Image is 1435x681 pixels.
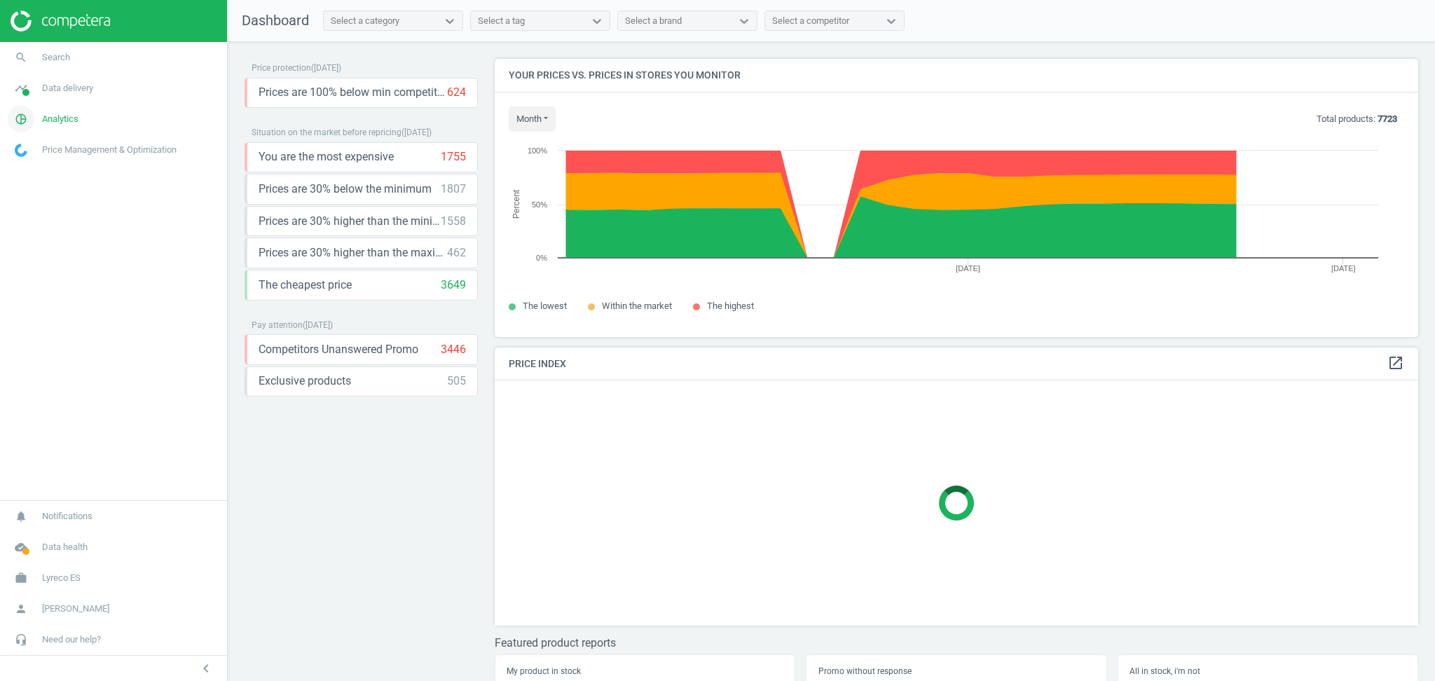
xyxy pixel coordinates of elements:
[259,181,432,197] span: Prices are 30% below the minimum
[252,128,401,137] span: Situation on the market before repricing
[331,15,399,27] div: Select a category
[8,75,34,102] i: timeline
[259,149,394,165] span: You are the most expensive
[42,633,101,646] span: Need our help?
[42,603,109,615] span: [PERSON_NAME]
[447,85,466,100] div: 624
[42,541,88,553] span: Data health
[259,342,418,357] span: Competitors Unanswered Promo
[11,11,110,32] img: ajHJNr6hYgQAAAAASUVORK5CYII=
[523,301,567,311] span: The lowest
[8,596,34,622] i: person
[8,106,34,132] i: pie_chart_outlined
[772,15,849,27] div: Select a competitor
[956,264,980,273] tspan: [DATE]
[188,659,224,677] button: chevron_left
[818,666,1095,676] h5: Promo without response
[259,85,447,100] span: Prices are 100% below min competitor
[478,15,525,27] div: Select a tag
[625,15,682,27] div: Select a brand
[8,565,34,591] i: work
[311,63,341,73] span: ( [DATE] )
[507,666,783,676] h5: My product in stock
[495,348,1418,380] h4: Price Index
[259,214,441,229] span: Prices are 30% higher than the minimum
[602,301,672,311] span: Within the market
[1387,355,1404,373] a: open_in_new
[1130,666,1406,676] h5: All in stock, i'm not
[42,82,93,95] span: Data delivery
[441,181,466,197] div: 1807
[1378,113,1397,124] b: 7723
[528,146,547,155] text: 100%
[441,277,466,293] div: 3649
[198,660,214,677] i: chevron_left
[42,144,177,156] span: Price Management & Optimization
[8,626,34,653] i: headset_mic
[8,44,34,71] i: search
[536,254,547,262] text: 0%
[511,189,521,219] tspan: Percent
[259,373,351,389] span: Exclusive products
[252,320,303,330] span: Pay attention
[1331,264,1356,273] tspan: [DATE]
[42,51,70,64] span: Search
[252,63,311,73] span: Price protection
[303,320,333,330] span: ( [DATE] )
[8,534,34,560] i: cloud_done
[242,12,309,29] span: Dashboard
[441,214,466,229] div: 1558
[1387,355,1404,371] i: open_in_new
[495,59,1418,92] h4: Your prices vs. prices in stores you monitor
[447,373,466,389] div: 505
[707,301,754,311] span: The highest
[42,572,81,584] span: Lyreco ES
[42,113,78,125] span: Analytics
[15,144,27,157] img: wGWNvw8QSZomAAAAABJRU5ErkJggg==
[495,636,1418,649] h3: Featured product reports
[42,510,92,523] span: Notifications
[259,245,447,261] span: Prices are 30% higher than the maximal
[8,503,34,530] i: notifications
[447,245,466,261] div: 462
[401,128,432,137] span: ( [DATE] )
[532,200,547,209] text: 50%
[259,277,352,293] span: The cheapest price
[1317,113,1397,125] p: Total products:
[441,149,466,165] div: 1755
[441,342,466,357] div: 3446
[509,106,556,132] button: month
